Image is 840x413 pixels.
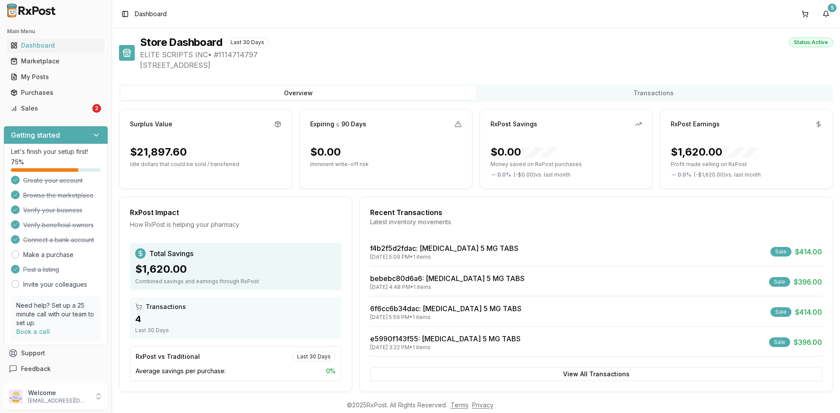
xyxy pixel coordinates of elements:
[789,38,833,47] div: Status: Active
[819,7,833,21] button: 5
[16,328,50,335] a: Book a call
[130,220,341,229] div: How RxPost is helping your pharmacy
[130,207,341,218] div: RxPost Impact
[136,367,226,375] span: Average savings per purchase:
[135,313,336,325] div: 4
[130,161,281,168] p: Idle dollars that could be sold / transferred
[135,262,336,276] div: $1,620.00
[146,302,186,311] span: Transactions
[310,120,366,128] div: Expiring ≤ 90 Days
[149,248,193,259] span: Total Savings
[135,10,167,18] nav: breadcrumb
[140,35,222,49] h1: Store Dashboard
[10,57,101,66] div: Marketplace
[135,327,336,334] div: Last 30 Days
[10,73,101,81] div: My Posts
[370,253,518,260] div: [DATE] 5:09 PM • 1 items
[292,352,336,361] div: Last 30 Days
[310,145,341,159] div: $0.00
[3,101,108,115] button: Sales2
[490,120,537,128] div: RxPost Savings
[92,104,101,113] div: 2
[472,401,493,409] a: Privacy
[3,361,108,377] button: Feedback
[130,145,187,159] div: $21,897.60
[23,236,94,244] span: Connect a bank account
[795,246,822,257] span: $414.00
[21,364,51,373] span: Feedback
[671,120,720,128] div: RxPost Earnings
[451,401,469,409] a: Terms
[10,88,101,97] div: Purchases
[490,145,556,159] div: $0.00
[3,3,59,17] img: RxPost Logo
[226,38,269,47] div: Last 30 Days
[7,53,105,69] a: Marketplace
[370,344,521,351] div: [DATE] 3:22 PM • 1 items
[514,171,570,178] span: ( - $0.00 ) vs. last month
[23,191,94,200] span: Browse the marketplace
[326,367,336,375] span: 0 %
[769,337,790,347] div: Sale
[130,120,172,128] div: Surplus Value
[370,284,525,291] div: [DATE] 4:48 PM • 1 items
[121,86,476,100] button: Overview
[678,171,691,178] span: 0.0 %
[795,307,822,317] span: $414.00
[310,161,462,168] p: Imminent write-off risk
[9,389,23,403] img: User avatar
[3,345,108,361] button: Support
[136,352,200,361] div: RxPost vs Traditional
[10,41,101,50] div: Dashboard
[23,221,94,229] span: Verify beneficial owners
[490,161,642,168] p: Money saved on RxPost purchases
[23,176,83,185] span: Create your account
[770,307,791,317] div: Sale
[140,60,833,70] span: [STREET_ADDRESS]
[135,278,336,285] div: Combined savings and earnings through RxPost
[11,130,60,140] h3: Getting started
[671,161,822,168] p: Profit made selling on RxPost
[794,277,822,287] span: $396.00
[3,70,108,84] button: My Posts
[140,49,833,60] span: ELITE SCRIPTS INC • # 1114714797
[11,158,24,167] span: 75 %
[770,247,791,257] div: Sale
[370,244,518,253] a: f4b2f5d2fdac: [MEDICAL_DATA] 5 MG TABS
[7,38,105,53] a: Dashboard
[7,101,105,116] a: Sales2
[28,397,89,404] p: [EMAIL_ADDRESS][DOMAIN_NAME]
[16,301,95,327] p: Need help? Set up a 25 minute call with our team to set up.
[370,334,521,343] a: e5990f143f55: [MEDICAL_DATA] 5 MG TABS
[11,147,101,156] p: Let's finish your setup first!
[370,274,525,283] a: bebebc80d6a6: [MEDICAL_DATA] 5 MG TABS
[7,69,105,85] a: My Posts
[3,54,108,68] button: Marketplace
[7,28,105,35] h2: Main Menu
[769,277,790,287] div: Sale
[10,104,91,113] div: Sales
[370,304,521,313] a: 6f6cc6b34dac: [MEDICAL_DATA] 5 MG TABS
[694,171,761,178] span: ( - $1,620.00 ) vs. last month
[794,337,822,347] span: $396.00
[7,85,105,101] a: Purchases
[23,265,59,274] span: Post a listing
[3,38,108,52] button: Dashboard
[135,10,167,18] span: Dashboard
[497,171,511,178] span: 0.0 %
[370,314,521,321] div: [DATE] 5:59 PM • 1 items
[476,86,831,100] button: Transactions
[370,218,822,226] div: Latest inventory movements
[370,207,822,218] div: Recent Transactions
[23,206,82,215] span: Verify your business
[671,145,757,159] div: $1,620.00
[23,250,73,259] a: Make a purchase
[23,280,87,289] a: Invite your colleagues
[370,367,822,381] button: View All Transactions
[28,389,89,397] p: Welcome
[828,3,836,12] div: 5
[810,383,831,404] iframe: Intercom live chat
[3,86,108,100] button: Purchases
